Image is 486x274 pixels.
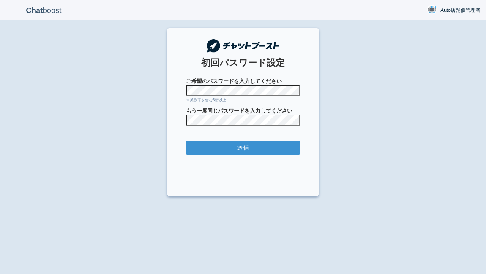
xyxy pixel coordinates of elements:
[186,97,300,103] div: ※英数字を含む6桁以上
[427,5,437,14] img: User Image
[186,107,300,115] span: もう一度同じパスワードを入力してください
[207,39,279,53] img: チャットブースト
[6,1,82,20] p: boost
[26,6,43,14] b: Chat
[186,141,300,155] input: 送信
[186,56,300,69] div: 初回パスワード設定
[440,6,480,14] span: Auto店舗仮管理者
[186,77,300,85] span: ご希望のパスワードを入力してください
